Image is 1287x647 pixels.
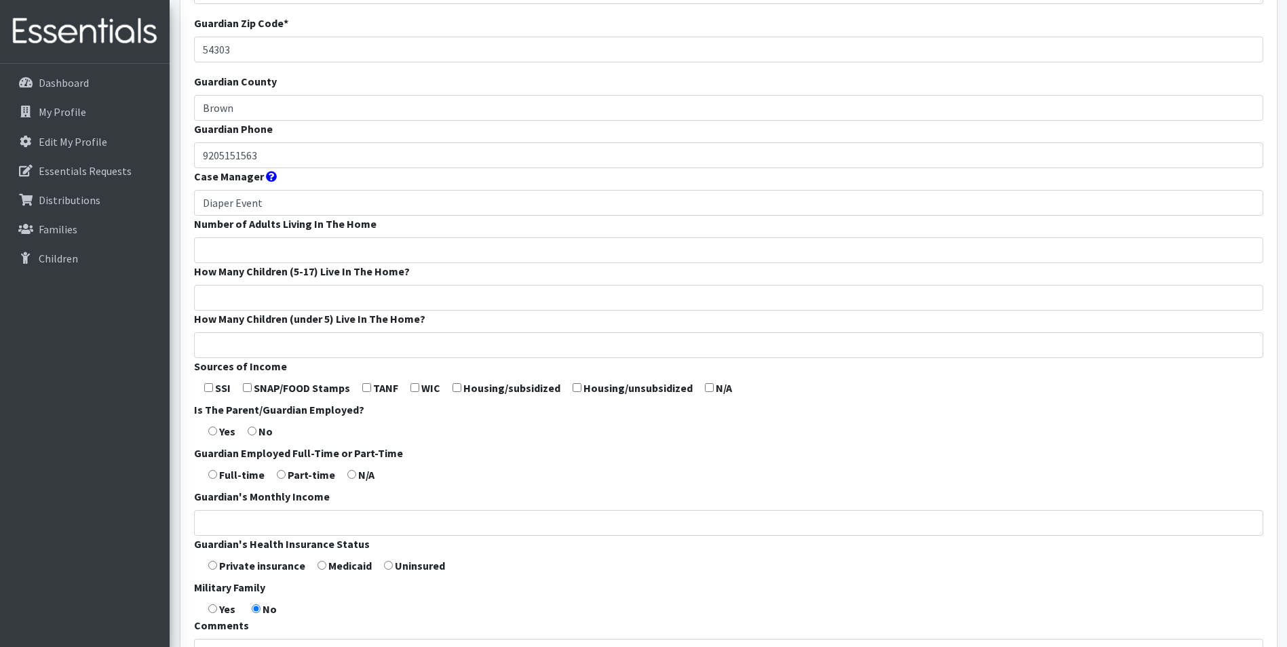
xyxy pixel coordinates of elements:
label: How Many Children (under 5) Live In The Home? [194,311,425,327]
strong: No [263,602,277,616]
label: Comments [194,617,249,633]
label: WIC [421,380,440,396]
a: Edit My Profile [5,128,164,155]
a: Dashboard [5,69,164,96]
label: SNAP/FOOD Stamps [254,380,350,396]
strong: Yes [219,602,235,616]
label: Guardian Zip Code [194,15,288,31]
label: Guardian Employed Full-Time or Part-Time [194,445,403,461]
label: TANF [373,380,398,396]
label: Sources of Income [194,358,287,374]
abbr: required [284,16,288,30]
label: Part-time [288,467,335,483]
label: Private insurance [219,557,305,574]
label: How Many Children (5-17) Live In The Home? [194,263,410,279]
label: Full-time [219,467,265,483]
label: Yes [219,423,235,439]
label: SSI [215,380,231,396]
label: Guardian's Health Insurance Status [194,536,370,552]
label: N/A [716,380,732,396]
i: Person at the agency who is assigned to this family. [266,171,277,182]
p: Edit My Profile [39,135,107,149]
p: My Profile [39,105,86,119]
label: Housing/unsubsidized [583,380,693,396]
label: Case Manager [194,168,264,184]
a: My Profile [5,98,164,125]
p: Children [39,252,78,265]
img: HumanEssentials [5,9,164,54]
p: Essentials Requests [39,164,132,178]
label: Housing/subsidized [463,380,560,396]
p: Families [39,222,77,236]
a: Families [5,216,164,243]
a: Distributions [5,187,164,214]
label: No [258,423,273,439]
label: Guardian Phone [194,121,273,137]
p: Distributions [39,193,100,207]
a: Children [5,245,164,272]
label: Guardian County [194,73,277,90]
p: Dashboard [39,76,89,90]
label: Number of Adults Living In The Home [194,216,377,232]
label: Guardian's Monthly Income [194,488,330,505]
label: Medicaid [328,557,372,574]
label: Uninsured [395,557,445,574]
a: Essentials Requests [5,157,164,184]
label: Military Family [194,579,265,595]
label: Is The Parent/Guardian Employed? [194,401,364,418]
label: N/A [358,467,374,483]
